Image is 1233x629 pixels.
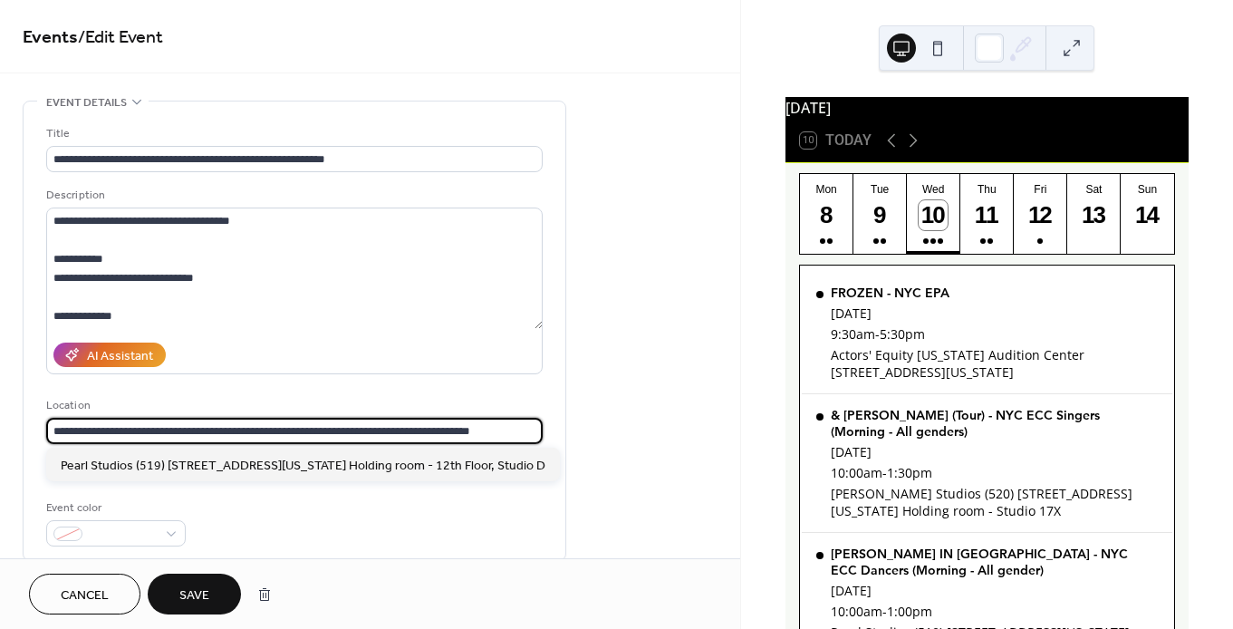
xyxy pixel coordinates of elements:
div: Wed [912,183,955,196]
div: Location [46,396,539,415]
span: 5:30pm [880,325,925,343]
div: 13 [1079,200,1109,230]
button: Fri12 [1014,174,1067,254]
div: 11 [972,200,1002,230]
div: [DATE] [831,582,1157,599]
div: FROZEN - NYC EPA [831,285,1157,301]
div: Sun [1126,183,1169,196]
button: Wed10 [907,174,960,254]
button: Sat13 [1067,174,1121,254]
button: Mon8 [800,174,853,254]
span: - [882,464,887,481]
div: 8 [812,200,842,230]
button: Thu11 [960,174,1014,254]
button: Tue9 [853,174,907,254]
span: 1:00pm [887,603,932,620]
span: / Edit Event [78,20,163,55]
div: Description [46,186,539,205]
button: Save [148,574,241,614]
span: Pearl Studios (519) [STREET_ADDRESS][US_STATE] Holding room - 12th Floor, Studio D [61,457,545,476]
span: 10:00am [831,603,882,620]
div: Mon [805,183,848,196]
span: 9:30am [831,325,875,343]
button: Sun14 [1121,174,1174,254]
span: Cancel [61,586,109,605]
div: [PERSON_NAME] Studios (520) [STREET_ADDRESS][US_STATE] Holding room - Studio 17X [831,485,1157,519]
div: 10 [919,200,949,230]
div: [DATE] [831,305,1157,322]
div: 12 [1026,200,1055,230]
div: [DATE] [831,443,1157,460]
a: Events [23,20,78,55]
div: AI Assistant [87,347,153,366]
span: Event details [46,93,127,112]
button: AI Assistant [53,343,166,367]
div: 14 [1132,200,1162,230]
div: Fri [1019,183,1062,196]
div: Sat [1073,183,1115,196]
div: Thu [966,183,1008,196]
div: & [PERSON_NAME] (Tour) - NYC ECC Singers (Morning - All genders) [831,407,1157,440]
span: - [875,325,880,343]
div: Actors' Equity [US_STATE] Audition Center [STREET_ADDRESS][US_STATE] [831,346,1157,381]
div: 9 [865,200,895,230]
span: - [882,603,887,620]
div: [PERSON_NAME] IN [GEOGRAPHIC_DATA] - NYC ECC Dancers (Morning - All gender) [831,546,1157,578]
span: 1:30pm [887,464,932,481]
span: Save [179,586,209,605]
div: Tue [859,183,901,196]
div: Event color [46,498,182,518]
span: 10:00am [831,464,882,481]
div: [DATE] [785,97,1189,119]
button: Cancel [29,574,140,614]
div: Title [46,124,539,143]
